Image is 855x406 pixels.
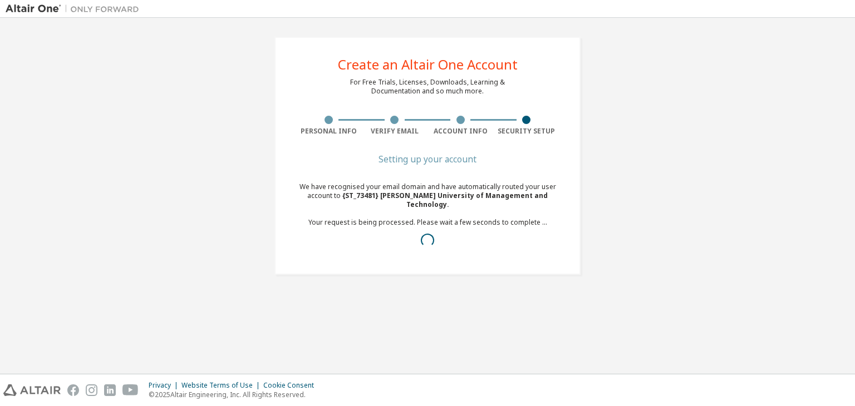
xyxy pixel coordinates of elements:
img: youtube.svg [122,384,139,396]
div: We have recognised your email domain and have automatically routed your user account to Your requ... [296,182,559,254]
div: Verify Email [362,127,428,136]
div: For Free Trials, Licenses, Downloads, Learning & Documentation and so much more. [350,78,505,96]
img: facebook.svg [67,384,79,396]
div: Personal Info [296,127,362,136]
img: altair_logo.svg [3,384,61,396]
div: Create an Altair One Account [338,58,518,71]
div: Website Terms of Use [181,381,263,390]
img: instagram.svg [86,384,97,396]
div: Security Setup [494,127,560,136]
span: {ST_73481} [PERSON_NAME] University of Management and Technology . [342,191,548,209]
img: linkedin.svg [104,384,116,396]
div: Setting up your account [296,156,559,162]
div: Cookie Consent [263,381,321,390]
p: © 2025 Altair Engineering, Inc. All Rights Reserved. [149,390,321,399]
img: Altair One [6,3,145,14]
div: Privacy [149,381,181,390]
div: Account Info [427,127,494,136]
